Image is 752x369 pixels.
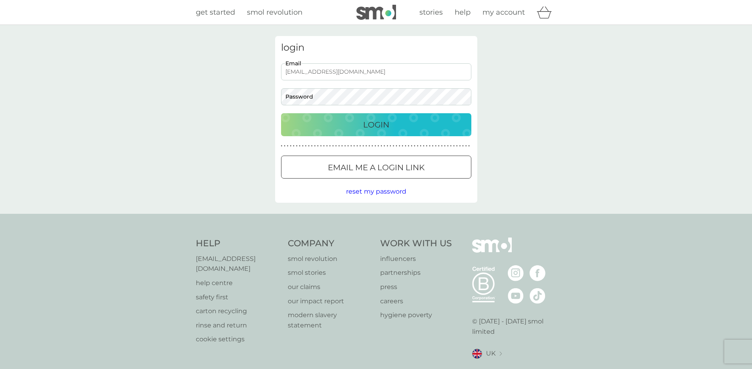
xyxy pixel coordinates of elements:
[288,296,372,306] a: our impact report
[311,144,313,148] p: ●
[380,310,452,320] a: hygiene poverty
[196,254,280,274] a: [EMAIL_ADDRESS][DOMAIN_NAME]
[363,118,389,131] p: Login
[296,144,298,148] p: ●
[328,161,425,174] p: Email me a login link
[396,144,397,148] p: ●
[308,144,310,148] p: ●
[444,144,446,148] p: ●
[196,320,280,331] a: rinse and return
[360,144,361,148] p: ●
[472,238,512,264] img: smol
[453,144,455,148] p: ●
[429,144,431,148] p: ●
[419,7,443,18] a: stories
[371,144,373,148] p: ●
[414,144,415,148] p: ●
[369,144,370,148] p: ●
[347,144,349,148] p: ●
[380,254,452,264] p: influencers
[411,144,412,148] p: ●
[456,144,458,148] p: ●
[346,186,406,197] button: reset my password
[329,144,331,148] p: ●
[365,144,367,148] p: ●
[284,144,285,148] p: ●
[288,310,372,330] a: modern slavery statement
[462,144,464,148] p: ●
[299,144,300,148] p: ●
[455,8,471,17] span: help
[468,144,470,148] p: ●
[320,144,322,148] p: ●
[530,288,545,304] img: visit the smol Tiktok page
[354,144,355,148] p: ●
[332,144,334,148] p: ●
[375,144,376,148] p: ●
[281,144,283,148] p: ●
[380,268,452,278] a: partnerships
[435,144,436,148] p: ●
[380,238,452,250] h4: Work With Us
[247,7,302,18] a: smol revolution
[196,278,280,288] a: help centre
[482,8,525,17] span: my account
[399,144,400,148] p: ●
[390,144,391,148] p: ●
[293,144,295,148] p: ●
[423,144,425,148] p: ●
[338,144,340,148] p: ●
[537,4,557,20] div: basket
[356,5,396,20] img: smol
[408,144,409,148] p: ●
[393,144,394,148] p: ●
[314,144,316,148] p: ●
[290,144,291,148] p: ●
[344,144,346,148] p: ●
[378,144,379,148] p: ●
[288,254,372,264] a: smol revolution
[420,144,421,148] p: ●
[380,282,452,292] a: press
[417,144,419,148] p: ●
[426,144,428,148] p: ●
[465,144,467,148] p: ●
[380,296,452,306] a: careers
[419,8,443,17] span: stories
[432,144,434,148] p: ●
[356,144,358,148] p: ●
[530,265,545,281] img: visit the smol Facebook page
[196,334,280,344] a: cookie settings
[196,7,235,18] a: get started
[438,144,440,148] p: ●
[450,144,452,148] p: ●
[346,188,406,195] span: reset my password
[455,7,471,18] a: help
[482,7,525,18] a: my account
[508,288,524,304] img: visit the smol Youtube page
[288,282,372,292] a: our claims
[323,144,325,148] p: ●
[381,144,382,148] p: ●
[350,144,352,148] p: ●
[402,144,404,148] p: ●
[384,144,385,148] p: ●
[247,8,302,17] span: smol revolution
[281,42,471,53] h3: login
[459,144,461,148] p: ●
[405,144,406,148] p: ●
[508,265,524,281] img: visit the smol Instagram page
[287,144,289,148] p: ●
[447,144,449,148] p: ●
